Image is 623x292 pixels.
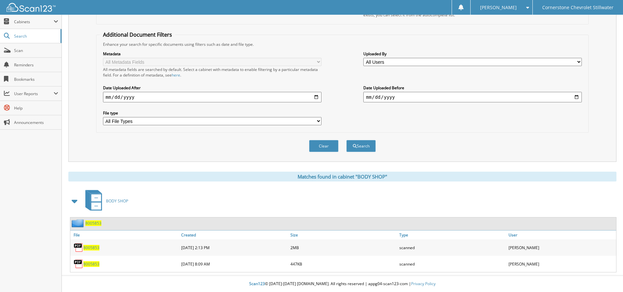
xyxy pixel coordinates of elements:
a: 8005853 [83,245,99,250]
iframe: Chat Widget [590,261,623,292]
span: Announcements [14,120,58,125]
a: User [507,231,616,239]
img: scan123-logo-white.svg [7,3,56,12]
span: Scan123 [249,281,265,286]
label: Date Uploaded After [103,85,321,91]
a: 8005853 [85,220,101,226]
div: [DATE] 2:13 PM [180,241,289,254]
label: Uploaded By [363,51,582,57]
button: Search [346,140,376,152]
span: Cabinets [14,19,54,25]
a: here [172,72,180,78]
div: All metadata fields are searched by default. Select a cabinet with metadata to enable filtering b... [103,67,321,78]
div: 2MB [289,241,398,254]
div: Matches found in cabinet "BODY SHOP" [68,172,616,181]
span: Reminders [14,62,58,68]
a: Type [398,231,507,239]
a: Privacy Policy [411,281,436,286]
label: Metadata [103,51,321,57]
span: Scan [14,48,58,53]
a: Size [289,231,398,239]
span: [PERSON_NAME] [480,6,517,9]
a: 8005853 [83,261,99,267]
a: BODY SHOP [81,188,128,214]
div: scanned [398,257,507,270]
legend: Additional Document Filters [100,31,175,38]
div: [DATE] 8:09 AM [180,257,289,270]
span: Cornerstone Chevrolet Stillwater [542,6,614,9]
a: Created [180,231,289,239]
img: PDF.png [74,259,83,269]
input: end [363,92,582,102]
div: [PERSON_NAME] [507,241,616,254]
span: Search [14,33,57,39]
span: User Reports [14,91,54,96]
button: Clear [309,140,338,152]
div: [PERSON_NAME] [507,257,616,270]
span: Bookmarks [14,77,58,82]
img: PDF.png [74,243,83,252]
label: File type [103,110,321,116]
span: BODY SHOP [106,198,128,204]
div: Enhance your search for specific documents using filters such as date and file type. [100,42,585,47]
input: start [103,92,321,102]
span: Help [14,105,58,111]
div: scanned [398,241,507,254]
a: File [70,231,180,239]
div: © [DATE]-[DATE] [DOMAIN_NAME]. All rights reserved | appg04-scan123-com | [62,276,623,292]
div: 447KB [289,257,398,270]
label: Date Uploaded Before [363,85,582,91]
img: folder2.png [72,219,85,227]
